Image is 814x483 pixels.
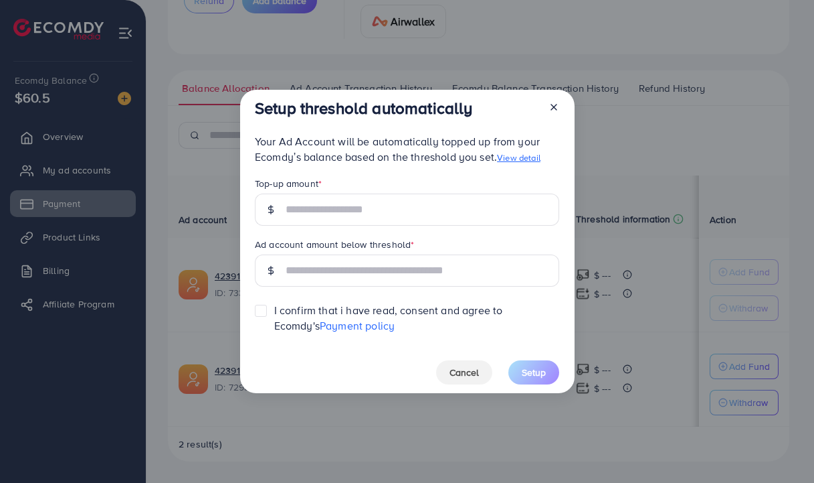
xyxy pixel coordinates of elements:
label: Top-up amount [255,177,322,190]
a: View detail [497,151,540,163]
span: I confirm that i have read, consent and agree to Ecomdy's [274,303,559,334]
a: Payment policy [320,318,395,333]
span: Setup [522,366,546,379]
span: Cancel [449,366,479,379]
h3: Setup threshold automatically [255,98,473,118]
span: Your Ad Account will be automatically topped up from your Ecomdy’s balance based on the threshold... [255,134,540,164]
button: Setup [508,360,559,385]
button: Cancel [436,360,492,385]
label: Ad account amount below threshold [255,238,414,251]
iframe: Chat [757,423,804,473]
